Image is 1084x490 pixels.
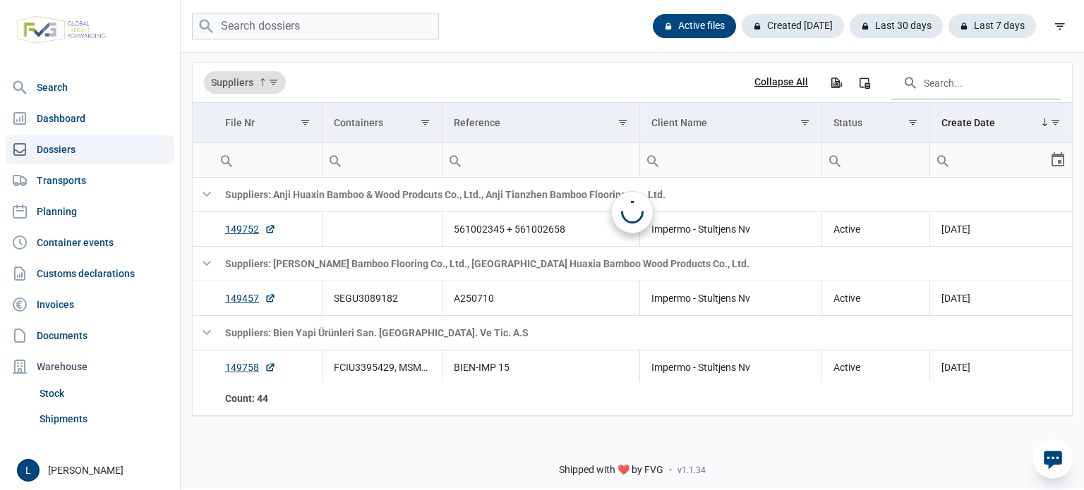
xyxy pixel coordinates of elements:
span: - [669,464,672,477]
td: Suppliers: Anji Huaxin Bamboo & Wood Prodcuts Co., Ltd., Anji Tianzhen Bamboo Flooring Co., Ltd. [214,178,1072,212]
a: Dashboard [6,104,174,133]
td: Active [821,281,929,316]
div: Column Chooser [852,70,877,95]
td: SEGU3089182 [322,281,442,316]
td: Suppliers: [PERSON_NAME] Bamboo Flooring Co., Ltd., [GEOGRAPHIC_DATA] Huaxia Bamboo Wood Products... [214,247,1072,281]
span: Show filter options for column 'Containers' [420,117,430,128]
td: Filter cell [821,143,929,178]
a: Shipments [34,406,174,431]
div: Data grid with 71 rows and 7 columns [193,63,1072,416]
td: Active [821,212,929,247]
td: Collapse [193,316,214,350]
td: Column Status [821,103,929,143]
input: Filter cell [323,143,442,177]
a: Stock [34,381,174,406]
td: Filter cell [639,143,821,178]
input: Filter cell [442,143,639,177]
td: BIEN-IMP 15 [442,350,639,385]
div: Search box [822,143,848,177]
a: Invoices [6,290,174,319]
button: L [17,459,40,482]
span: Show filter options for column 'Reference' [618,117,628,128]
span: Show filter options for column 'Client Name' [800,117,810,128]
div: Last 30 days [850,14,943,38]
div: Containers [334,117,383,128]
span: v1.1.34 [677,465,706,476]
td: Column Create Date [930,103,1073,143]
div: Loading... [621,201,644,223]
div: Status [833,117,862,128]
td: Collapse [193,247,214,281]
a: Container events [6,228,174,257]
a: Documents [6,321,174,350]
div: Warehouse [6,353,174,381]
td: Column File Nr [214,103,322,143]
input: Filter cell [930,143,1049,177]
a: 149758 [225,360,276,374]
div: filter [1047,13,1073,39]
div: Last 7 days [948,14,1036,38]
div: Search box [323,143,348,177]
a: Transports [6,166,174,195]
span: [DATE] [941,293,970,304]
td: Filter cell [214,143,322,178]
td: Column Client Name [639,103,821,143]
td: Impermo - Stultjens Nv [639,350,821,385]
input: Filter cell [640,143,821,177]
a: 149752 [225,222,276,236]
span: [DATE] [941,362,970,373]
div: Export all data to Excel [823,70,848,95]
span: Shipped with ❤️ by FVG [559,464,663,477]
div: Client Name [651,117,707,128]
div: [PERSON_NAME] [17,459,171,482]
div: Search box [640,143,666,177]
td: Filter cell [930,143,1073,178]
input: Filter cell [822,143,929,177]
input: Search in the data grid [891,66,1061,99]
span: Show filter options for column 'File Nr' [300,117,311,128]
td: Filter cell [442,143,639,178]
a: Customs declarations [6,259,174,288]
div: Search box [930,143,956,177]
a: Planning [6,197,174,226]
a: 149457 [225,291,276,305]
div: Created [DATE] [742,14,844,38]
div: Data grid toolbar [204,63,1061,102]
input: Search dossiers [192,13,439,40]
div: File Nr Count: 44 [225,391,311,405]
div: Select [1049,143,1066,177]
span: [DATE] [941,223,970,235]
img: FVG - Global freight forwarding [11,11,112,49]
td: 561002345 + 561002658 [442,212,639,247]
div: Create Date [941,117,995,128]
td: Collapse [193,178,214,212]
div: Search box [214,143,239,177]
div: Search box [442,143,468,177]
span: Show filter options for column 'Status' [908,117,918,128]
td: Suppliers: Bien Yapi Ürünleri San. [GEOGRAPHIC_DATA]. Ve Tic. A.S [214,316,1072,350]
td: Impermo - Stultjens Nv [639,281,821,316]
div: File Nr [225,117,255,128]
td: Column Reference [442,103,639,143]
div: Reference [454,117,500,128]
span: Show filter options for column 'Suppliers' [268,77,279,87]
td: Filter cell [322,143,442,178]
div: Collapse All [754,76,808,89]
a: Dossiers [6,135,174,164]
div: Active files [653,14,736,38]
td: Column Containers [322,103,442,143]
div: Suppliers [204,71,286,94]
input: Filter cell [214,143,322,177]
td: Impermo - Stultjens Nv [639,212,821,247]
a: Search [6,73,174,102]
span: Show filter options for column 'Create Date' [1050,117,1061,128]
td: Active [821,350,929,385]
td: FCIU3395429, MSMU3019768 [322,350,442,385]
td: A250710 [442,281,639,316]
